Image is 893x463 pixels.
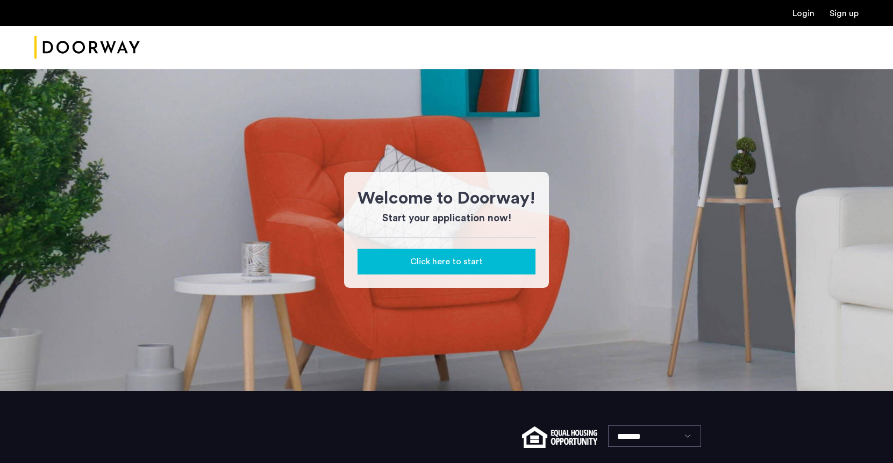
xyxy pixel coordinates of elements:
select: Language select [608,425,701,447]
img: equal-housing.png [522,426,597,448]
a: Registration [830,9,859,18]
h3: Start your application now! [358,211,535,226]
img: logo [34,27,140,68]
a: Cazamio Logo [34,27,140,68]
span: Click here to start [410,255,483,268]
button: button [358,249,535,274]
a: Login [792,9,815,18]
h1: Welcome to Doorway! [358,185,535,211]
